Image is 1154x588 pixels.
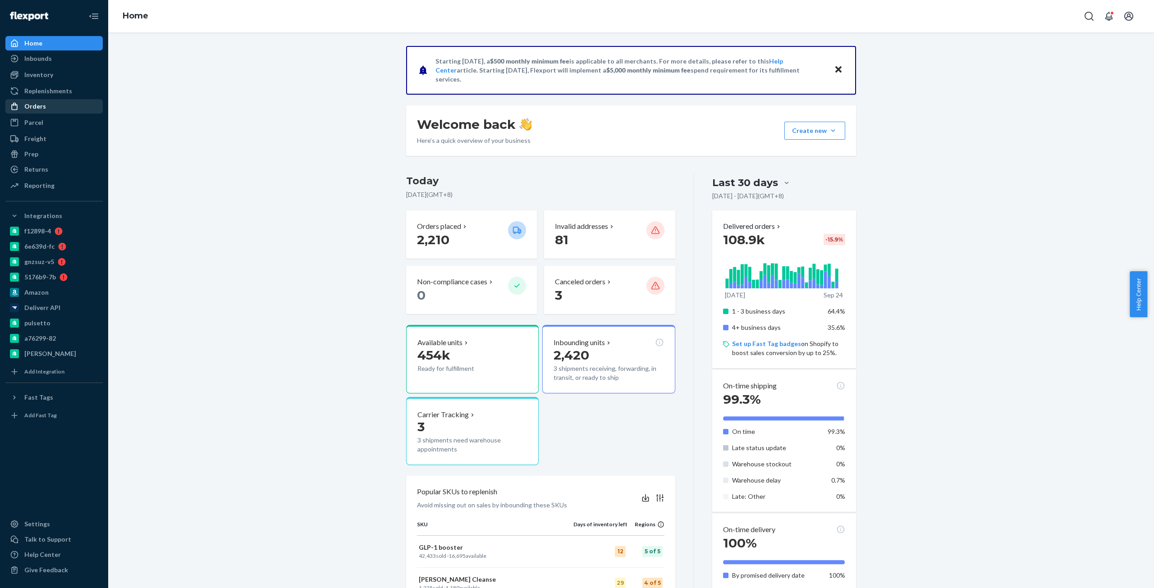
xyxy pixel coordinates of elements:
[5,285,103,300] a: Amazon
[833,64,844,77] button: Close
[5,390,103,405] button: Fast Tags
[417,410,469,420] p: Carrier Tracking
[836,492,845,500] span: 0%
[406,210,537,259] button: Orders placed 2,210
[5,84,103,98] a: Replenishments
[417,136,532,145] p: Here’s a quick overview of your business
[544,266,675,314] button: Canceled orders 3
[5,36,103,50] a: Home
[24,334,56,343] div: a76299-82
[732,340,801,347] a: Set up Fast Tag badges
[5,99,103,114] a: Orders
[5,408,103,423] a: Add Fast Tag
[5,132,103,146] a: Freight
[824,234,845,245] div: -15.9 %
[712,191,784,201] p: [DATE] - [DATE] ( GMT+8 )
[555,277,605,287] p: Canceled orders
[406,266,537,314] button: Non-compliance cases 0
[723,232,765,247] span: 108.9k
[24,150,38,159] div: Prep
[85,7,103,25] button: Close Navigation
[24,520,50,529] div: Settings
[1120,7,1138,25] button: Open account menu
[5,239,103,254] a: 6e639d-fc
[555,232,568,247] span: 81
[24,257,54,266] div: gnzsuz-v5
[24,87,72,96] div: Replenishments
[732,476,821,485] p: Warehouse delay
[449,552,466,559] span: 16,695
[417,232,449,247] span: 2,210
[417,287,426,303] span: 0
[5,68,103,82] a: Inventory
[24,70,53,79] div: Inventory
[606,66,691,74] span: $5,000 monthly minimum fee
[417,337,463,348] p: Available units
[419,575,572,584] p: [PERSON_NAME] Cleanse
[5,563,103,577] button: Give Feedback
[123,11,148,21] a: Home
[24,118,43,127] div: Parcel
[24,242,55,251] div: 6e639d-fc
[417,419,425,434] span: 3
[417,436,527,454] p: 3 shipments need warehouse appointments
[5,547,103,562] a: Help Center
[642,546,663,557] div: 5 of 5
[24,411,57,419] div: Add Fast Tag
[723,381,777,391] p: On-time shipping
[417,116,532,132] h1: Welcome back
[1130,271,1147,317] button: Help Center
[10,12,48,21] img: Flexport logo
[406,190,675,199] p: [DATE] ( GMT+8 )
[732,443,821,452] p: Late status update
[725,291,745,300] p: [DATE]
[732,460,821,469] p: Warehouse stockout
[554,347,589,363] span: 2,420
[24,550,61,559] div: Help Center
[5,316,103,330] a: pulsetto
[417,520,573,536] th: SKU
[828,324,845,331] span: 35.6%
[615,546,626,557] div: 12
[417,277,487,287] p: Non-compliance cases
[555,221,608,232] p: Invalid addresses
[417,364,501,373] p: Ready for fulfillment
[406,325,539,393] button: Available units454kReady for fulfillment
[419,543,572,552] p: GLP-1 booster
[732,307,821,316] p: 1 - 3 business days
[5,331,103,346] a: a76299-82
[24,102,46,111] div: Orders
[5,517,103,531] a: Settings
[24,288,49,297] div: Amazon
[723,535,757,551] span: 100%
[519,118,532,131] img: hand-wave emoji
[544,210,675,259] button: Invalid addresses 81
[5,51,103,66] a: Inbounds
[723,392,761,407] span: 99.3%
[490,57,569,65] span: $500 monthly minimum fee
[5,532,103,547] a: Talk to Support
[417,501,567,510] p: Avoid missing out on sales by inbounding these SKUs
[24,319,50,328] div: pulsetto
[828,428,845,435] span: 99.3%
[5,365,103,379] a: Add Integration
[627,520,664,528] div: Regions
[555,287,562,303] span: 3
[1100,7,1118,25] button: Open notifications
[24,39,42,48] div: Home
[24,211,62,220] div: Integrations
[419,552,436,559] span: 42,433
[24,393,53,402] div: Fast Tags
[24,227,51,236] div: f12898-4
[406,174,675,188] h3: Today
[24,134,46,143] div: Freight
[5,162,103,177] a: Returns
[5,270,103,284] a: 5176b9-7b
[732,323,821,332] p: 4+ business days
[5,115,103,130] a: Parcel
[723,221,782,232] button: Delivered orders
[712,176,778,190] div: Last 30 days
[419,552,572,560] p: sold · available
[542,325,675,393] button: Inbounding units2,4203 shipments receiving, forwarding, in transit, or ready to ship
